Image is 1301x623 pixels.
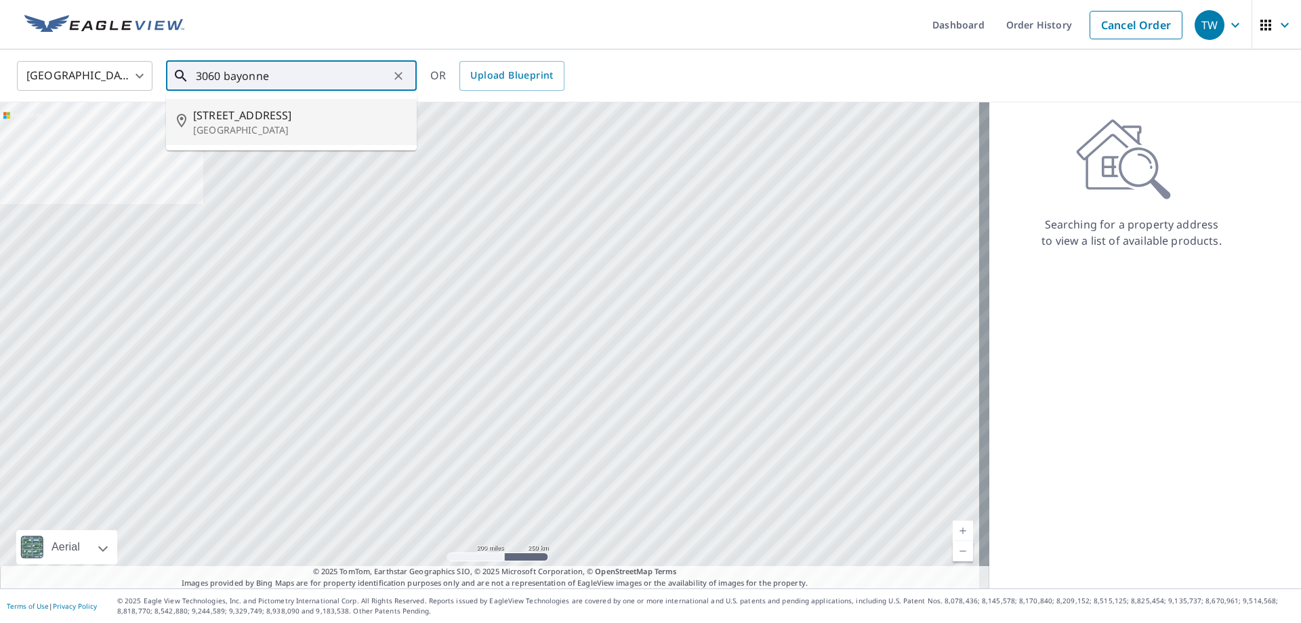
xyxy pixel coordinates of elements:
p: Searching for a property address to view a list of available products. [1041,216,1222,249]
a: Terms [655,566,677,576]
button: Clear [389,66,408,85]
a: Terms of Use [7,601,49,611]
p: [GEOGRAPHIC_DATA] [193,123,406,137]
img: EV Logo [24,15,184,35]
p: | [7,602,97,610]
input: Search by address or latitude-longitude [196,57,389,95]
div: TW [1195,10,1224,40]
span: © 2025 TomTom, Earthstar Geographics SIO, © 2025 Microsoft Corporation, © [313,566,677,578]
span: [STREET_ADDRESS] [193,107,406,123]
a: Current Level 5, Zoom In [953,521,973,541]
p: © 2025 Eagle View Technologies, Inc. and Pictometry International Corp. All Rights Reserved. Repo... [117,596,1294,616]
a: Upload Blueprint [459,61,564,91]
div: Aerial [47,530,84,564]
div: OR [430,61,564,91]
a: OpenStreetMap [595,566,652,576]
div: [GEOGRAPHIC_DATA] [17,57,152,95]
a: Cancel Order [1090,11,1182,39]
a: Current Level 5, Zoom Out [953,541,973,561]
a: Privacy Policy [53,601,97,611]
span: Upload Blueprint [470,67,553,84]
div: Aerial [16,530,117,564]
